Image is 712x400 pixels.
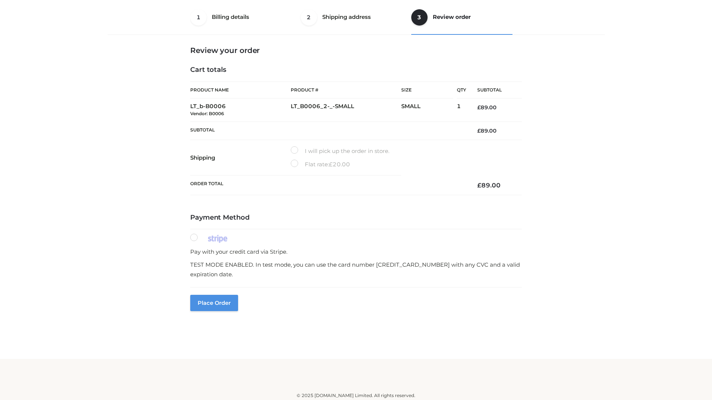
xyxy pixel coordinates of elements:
bdi: 20.00 [329,161,350,168]
th: Size [401,82,453,99]
h4: Payment Method [190,214,522,222]
td: LT_B0006_2-_-SMALL [291,99,401,122]
p: Pay with your credit card via Stripe. [190,247,522,257]
p: TEST MODE ENABLED. In test mode, you can use the card number [CREDIT_CARD_NUMBER] with any CVC an... [190,260,522,279]
th: Shipping [190,140,291,176]
th: Qty [457,81,466,99]
button: Place order [190,295,238,311]
th: Subtotal [190,121,466,140]
small: Vendor: B0006 [190,111,224,116]
label: Flat rate: [291,160,350,169]
span: £ [477,127,481,134]
bdi: 89.00 [477,104,497,111]
span: £ [329,161,333,168]
h3: Review your order [190,46,522,55]
h4: Cart totals [190,66,522,74]
div: © 2025 [DOMAIN_NAME] Limited. All rights reserved. [110,392,602,399]
td: SMALL [401,99,457,122]
span: £ [477,181,481,189]
th: Product Name [190,81,291,99]
bdi: 89.00 [477,127,497,134]
bdi: 89.00 [477,181,501,189]
th: Product # [291,81,401,99]
td: LT_b-B0006 [190,99,291,122]
span: £ [477,104,481,111]
label: I will pick up the order in store. [291,146,389,156]
td: 1 [457,99,466,122]
th: Subtotal [466,82,522,99]
th: Order Total [190,176,466,195]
